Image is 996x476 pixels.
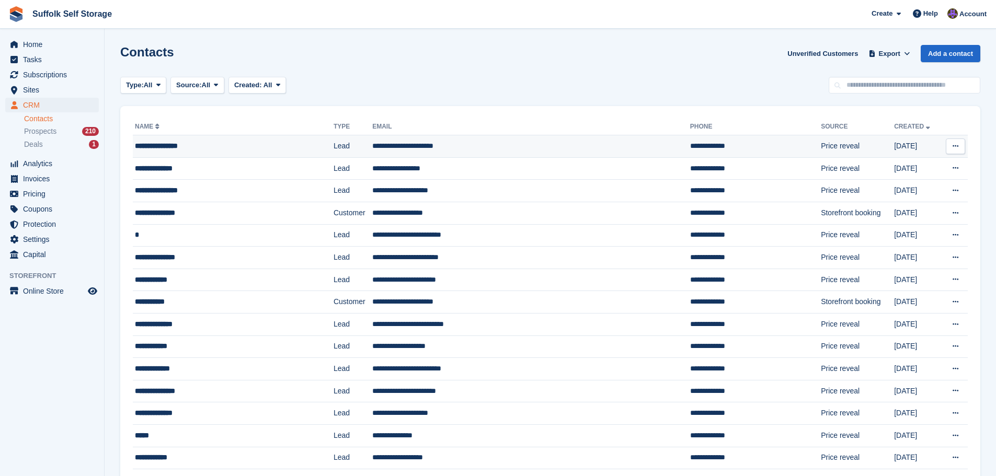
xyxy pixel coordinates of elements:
[5,217,99,231] a: menu
[894,313,941,335] td: [DATE]
[372,119,690,135] th: Email
[86,285,99,297] a: Preview store
[821,202,894,224] td: Storefront booking
[5,232,99,247] a: menu
[5,284,99,298] a: menu
[135,123,162,130] a: Name
[821,291,894,314] td: Storefront booking
[334,180,372,202] td: Lead
[821,247,894,269] td: Price reveal
[894,358,941,380] td: [DATE]
[5,187,99,201] a: menu
[894,291,941,314] td: [DATE]
[894,447,941,469] td: [DATE]
[24,126,56,136] span: Prospects
[894,335,941,358] td: [DATE]
[23,171,86,186] span: Invoices
[334,313,372,335] td: Lead
[894,380,941,402] td: [DATE]
[894,224,941,247] td: [DATE]
[24,126,99,137] a: Prospects 210
[894,269,941,291] td: [DATE]
[334,424,372,447] td: Lead
[23,232,86,247] span: Settings
[89,140,99,149] div: 1
[821,447,894,469] td: Price reveal
[334,119,372,135] th: Type
[921,45,980,62] a: Add a contact
[8,6,24,22] img: stora-icon-8386f47178a22dfd0bd8f6a31ec36ba5ce8667c1dd55bd0f319d3a0aa187defe.svg
[959,9,987,19] span: Account
[821,180,894,202] td: Price reveal
[334,135,372,158] td: Lead
[23,67,86,82] span: Subscriptions
[5,247,99,262] a: menu
[228,77,286,94] button: Created: All
[334,247,372,269] td: Lead
[23,52,86,67] span: Tasks
[821,313,894,335] td: Price reveal
[9,271,104,281] span: Storefront
[24,139,99,150] a: Deals 1
[5,37,99,52] a: menu
[23,156,86,171] span: Analytics
[23,37,86,52] span: Home
[5,156,99,171] a: menu
[334,447,372,469] td: Lead
[894,157,941,180] td: [DATE]
[821,380,894,402] td: Price reveal
[5,98,99,112] a: menu
[894,123,932,130] a: Created
[690,119,821,135] th: Phone
[234,81,262,89] span: Created:
[5,52,99,67] a: menu
[872,8,892,19] span: Create
[28,5,116,22] a: Suffolk Self Storage
[23,284,86,298] span: Online Store
[894,247,941,269] td: [DATE]
[334,380,372,402] td: Lead
[120,77,166,94] button: Type: All
[23,247,86,262] span: Capital
[821,157,894,180] td: Price reveal
[879,49,900,59] span: Export
[5,171,99,186] a: menu
[23,202,86,216] span: Coupons
[821,335,894,358] td: Price reveal
[120,45,174,59] h1: Contacts
[23,187,86,201] span: Pricing
[126,80,144,90] span: Type:
[821,269,894,291] td: Price reveal
[821,119,894,135] th: Source
[334,157,372,180] td: Lead
[176,80,201,90] span: Source:
[82,127,99,136] div: 210
[894,135,941,158] td: [DATE]
[894,402,941,425] td: [DATE]
[923,8,938,19] span: Help
[5,67,99,82] a: menu
[334,358,372,380] td: Lead
[23,83,86,97] span: Sites
[821,402,894,425] td: Price reveal
[334,335,372,358] td: Lead
[334,291,372,314] td: Customer
[894,180,941,202] td: [DATE]
[947,8,958,19] img: Emma
[23,98,86,112] span: CRM
[866,45,912,62] button: Export
[821,224,894,247] td: Price reveal
[334,224,372,247] td: Lead
[170,77,224,94] button: Source: All
[5,202,99,216] a: menu
[821,358,894,380] td: Price reveal
[821,135,894,158] td: Price reveal
[821,424,894,447] td: Price reveal
[264,81,272,89] span: All
[5,83,99,97] a: menu
[24,140,43,149] span: Deals
[202,80,211,90] span: All
[24,114,99,124] a: Contacts
[334,402,372,425] td: Lead
[894,202,941,224] td: [DATE]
